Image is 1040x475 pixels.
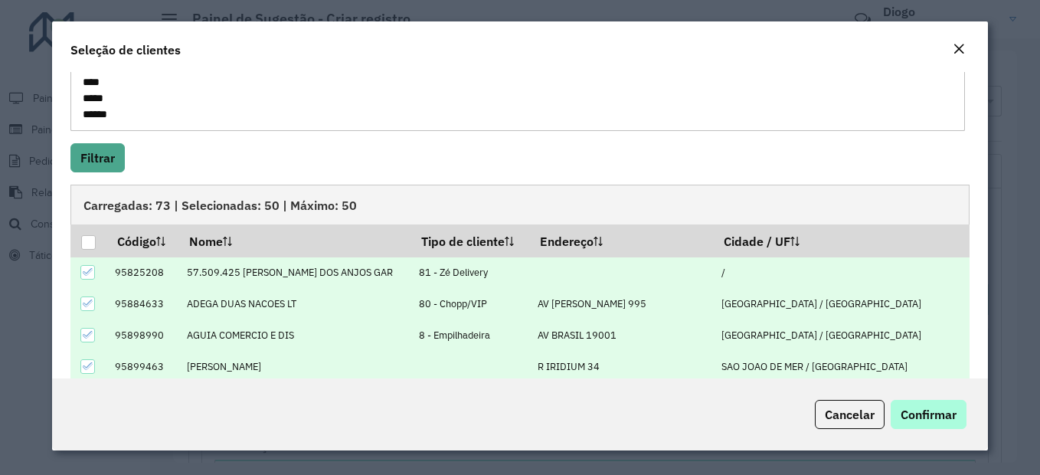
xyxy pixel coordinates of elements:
td: AV [PERSON_NAME] 995 [529,288,713,319]
td: 95884633 [106,288,178,319]
td: SAO JOAO DE MER / [GEOGRAPHIC_DATA] [713,351,969,382]
th: Endereço [529,224,713,257]
h4: Seleção de clientes [70,41,181,59]
td: / [713,257,969,289]
button: Filtrar [70,143,125,172]
td: 95899463 [106,351,178,382]
td: [GEOGRAPHIC_DATA] / [GEOGRAPHIC_DATA] [713,319,969,351]
td: R IRIDIUM 34 [529,351,713,382]
td: 81 - Zé Delivery [410,257,529,289]
div: Carregadas: 73 | Selecionadas: 50 | Máximo: 50 [70,185,970,224]
button: Cancelar [815,400,885,429]
td: [GEOGRAPHIC_DATA] / [GEOGRAPHIC_DATA] [713,288,969,319]
th: Código [106,224,178,257]
span: Cancelar [825,407,875,422]
span: Confirmar [901,407,957,422]
td: 95825208 [106,257,178,289]
td: 57.509.425 [PERSON_NAME] DOS ANJOS GAR [179,257,411,289]
td: AGUIA COMERCIO E DIS [179,319,411,351]
th: Tipo de cliente [410,224,529,257]
button: Close [948,40,970,60]
td: [PERSON_NAME] [179,351,411,382]
td: AV BRASIL 19001 [529,319,713,351]
em: Fechar [953,43,965,55]
th: Cidade / UF [713,224,969,257]
td: 8 - Empilhadeira [410,319,529,351]
th: Nome [179,224,411,257]
td: ADEGA DUAS NACOES LT [179,288,411,319]
td: 95898990 [106,319,178,351]
button: Confirmar [891,400,966,429]
td: 80 - Chopp/VIP [410,288,529,319]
